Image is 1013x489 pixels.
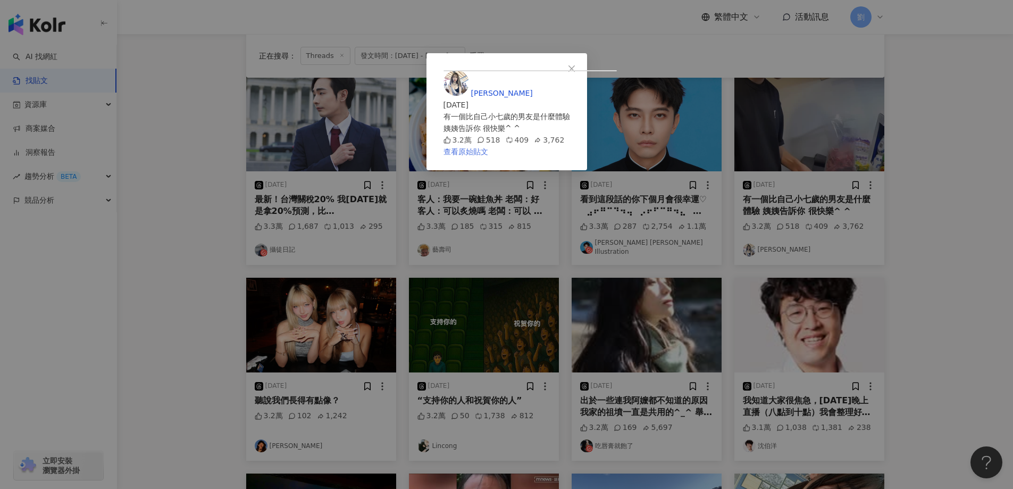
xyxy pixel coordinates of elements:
a: 查看原始貼文 [443,147,488,156]
div: 有一個比自己小七歲的男友是什麼體驗 姨姨告訴你 很快樂^ ^ [443,111,570,134]
button: Close [561,58,582,79]
div: 518 [477,134,500,146]
a: KOL Avatar[PERSON_NAME] [443,89,533,97]
span: close [567,64,576,73]
span: [PERSON_NAME] [471,89,533,97]
div: 3,762 [534,134,564,146]
img: KOL Avatar [443,70,469,96]
div: [DATE] [443,99,570,111]
div: 3.2萬 [443,134,472,146]
div: 409 [506,134,529,146]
